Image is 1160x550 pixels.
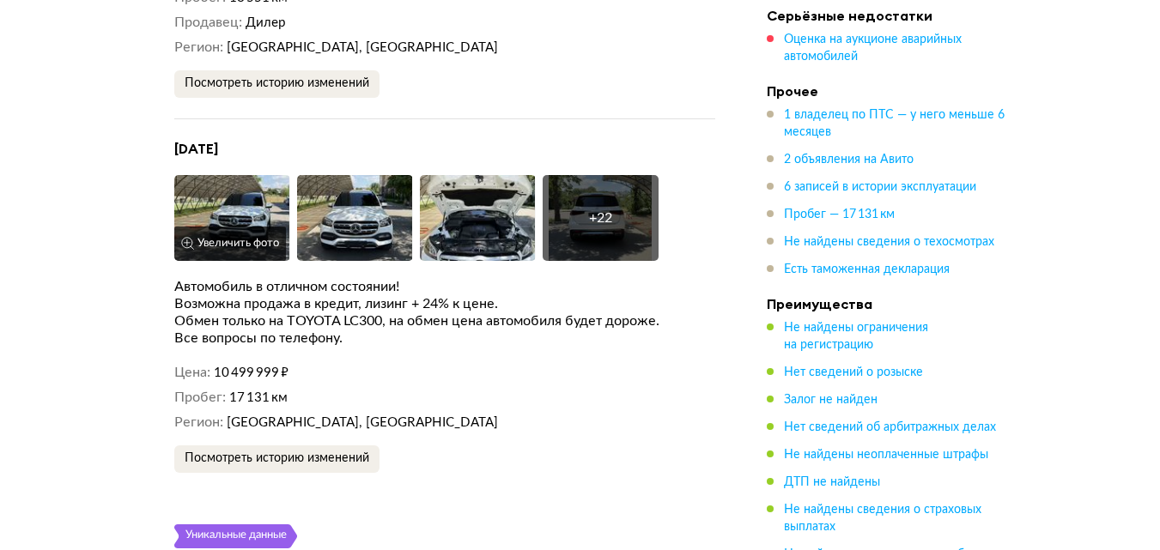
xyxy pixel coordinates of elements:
span: Нет сведений об арбитражных делах [784,421,996,433]
h4: Преимущества [767,295,1007,312]
span: Нет сведений о розыске [784,366,923,378]
img: Car Photo [297,175,413,261]
span: ДТП не найдены [784,476,880,488]
span: Посмотреть историю изменений [185,452,369,464]
span: 17 131 км [229,391,288,404]
dt: Регион [174,39,223,57]
span: [GEOGRAPHIC_DATA], [GEOGRAPHIC_DATA] [227,41,498,54]
button: Посмотреть историю изменений [174,70,380,98]
span: Оценка на аукционе аварийных автомобилей [784,33,962,63]
span: Не найдены неоплаченные штрафы [784,449,988,461]
h4: Серьёзные недостатки [767,7,1007,24]
dt: Цена [174,364,210,382]
span: Залог не найден [784,394,878,406]
div: Обмен только на TOYOTA LC300, на обмен цена автомобиля будет дороже. [174,312,715,329]
span: 1 владелец по ПТС — у него меньше 6 месяцев [784,109,1005,138]
img: Car Photo [420,175,536,261]
span: Пробег — 17 131 км [784,209,895,221]
button: Увеличить фото [174,227,286,261]
div: + 22 [589,209,612,227]
span: Не найдены ограничения на регистрацию [784,322,928,351]
dt: Продавец [174,14,242,32]
span: Есть таможенная декларация [784,263,950,275]
span: [GEOGRAPHIC_DATA], [GEOGRAPHIC_DATA] [227,416,498,429]
h4: [DATE] [174,140,715,158]
img: Car Photo [174,175,290,261]
span: Не найдены сведения о страховых выплатах [784,504,981,533]
span: Посмотреть историю изменений [185,77,369,89]
dt: Регион [174,414,223,432]
span: 6 записей в истории эксплуатации [784,181,976,193]
button: Посмотреть историю изменений [174,445,380,473]
span: Дилер [246,16,286,29]
div: Все вопросы по телефону. [174,329,715,347]
span: Не найдены сведения о техосмотрах [784,236,994,248]
dt: Пробег [174,389,226,407]
h4: Прочее [767,82,1007,100]
div: Автомобиль в отличном состоянии! [174,278,715,295]
span: 10 499 999 ₽ [214,366,288,379]
div: Уникальные данные [185,524,288,548]
span: 2 объявления на Авито [784,154,914,166]
div: Возможна продажа в кредит, лизинг + 24% к цене. [174,295,715,312]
